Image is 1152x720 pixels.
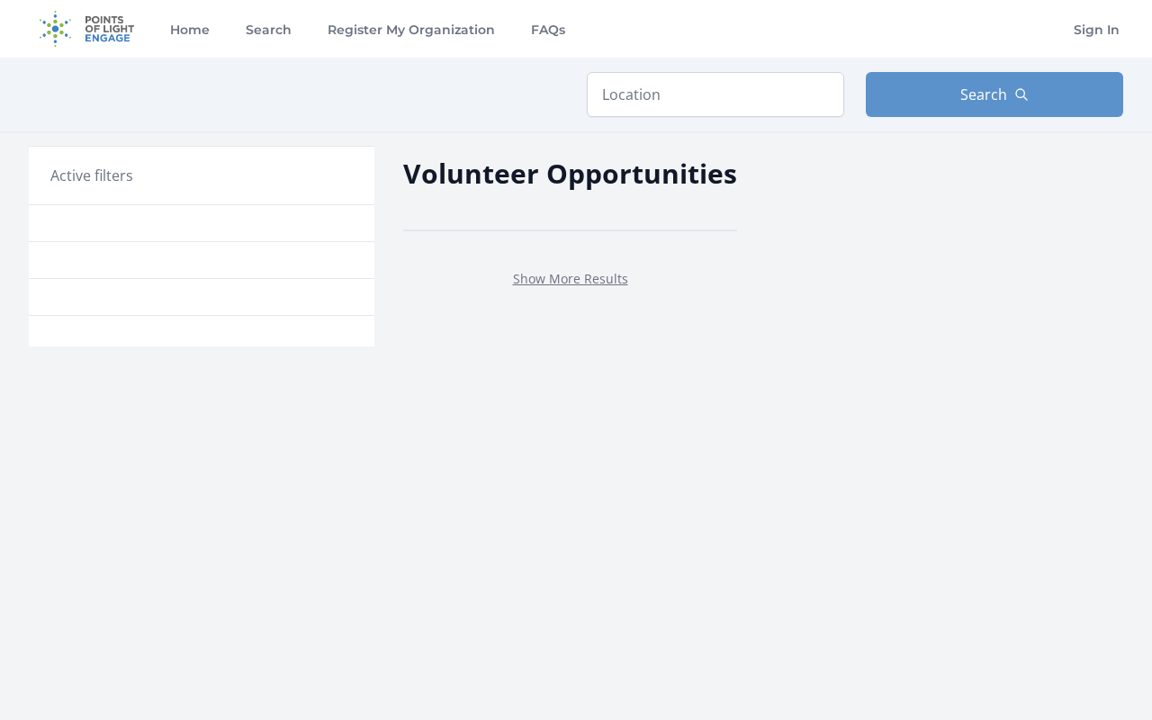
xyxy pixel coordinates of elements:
[50,165,133,186] h3: Active filters
[587,72,844,117] input: Location
[403,153,737,193] h2: Volunteer Opportunities
[866,72,1123,117] button: Search
[960,84,1007,105] span: Search
[513,270,628,287] a: Show More Results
